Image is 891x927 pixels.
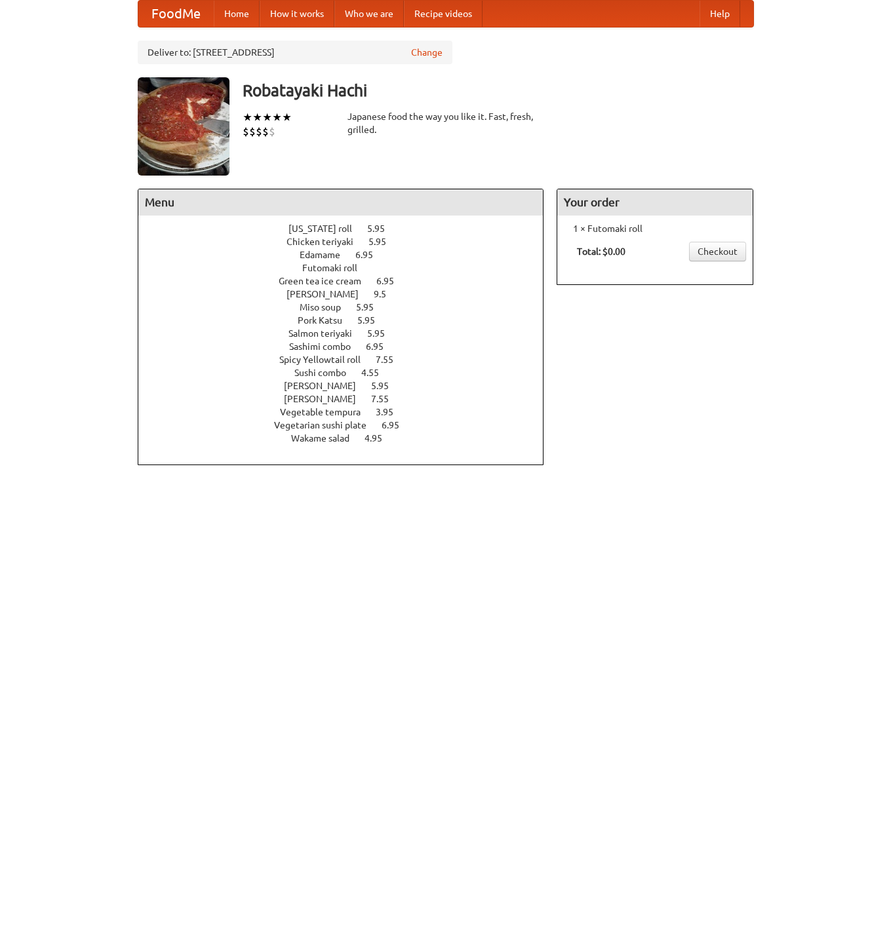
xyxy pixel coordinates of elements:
[300,250,397,260] a: Edamame 6.95
[291,433,406,444] a: Wakame salad 4.95
[256,124,262,139] li: $
[404,1,483,27] a: Recipe videos
[357,315,388,326] span: 5.95
[260,1,334,27] a: How it works
[366,341,397,352] span: 6.95
[214,1,260,27] a: Home
[361,368,392,378] span: 4.55
[138,41,452,64] div: Deliver to: [STREET_ADDRESS]
[280,407,418,417] a: Vegetable tempura 3.95
[279,354,374,365] span: Spicy Yellowtail roll
[371,381,402,391] span: 5.95
[368,236,399,247] span: 5.95
[376,276,407,286] span: 6.95
[700,1,740,27] a: Help
[356,302,387,312] span: 5.95
[294,368,403,378] a: Sushi combo 4.55
[371,394,402,404] span: 7.55
[288,328,409,339] a: Salmon teriyaki 5.95
[334,1,404,27] a: Who we are
[374,289,399,299] span: 9.5
[376,407,406,417] span: 3.95
[262,110,272,124] li: ★
[355,250,386,260] span: 6.95
[284,394,413,404] a: [PERSON_NAME] 7.55
[294,368,359,378] span: Sushi combo
[287,236,410,247] a: Chicken teriyaki 5.95
[302,263,370,273] span: Futomaki roll
[262,124,269,139] li: $
[367,223,398,234] span: 5.95
[564,222,746,235] li: 1 × Futomaki roll
[287,289,410,299] a: [PERSON_NAME] 9.5
[243,124,249,139] li: $
[300,250,353,260] span: Edamame
[347,110,544,136] div: Japanese food the way you like it. Fast, fresh, grilled.
[298,315,399,326] a: Pork Katsu 5.95
[411,46,443,59] a: Change
[274,420,424,430] a: Vegetarian sushi plate 6.95
[138,77,229,176] img: angular.jpg
[300,302,354,312] span: Miso soup
[138,1,214,27] a: FoodMe
[279,354,418,365] a: Spicy Yellowtail roll 7.55
[288,223,365,234] span: [US_STATE] roll
[382,420,412,430] span: 6.95
[279,276,374,286] span: Green tea ice cream
[282,110,292,124] li: ★
[280,407,374,417] span: Vegetable tempura
[272,110,282,124] li: ★
[279,276,418,286] a: Green tea ice cream 6.95
[298,315,355,326] span: Pork Katsu
[249,124,256,139] li: $
[243,77,754,104] h3: Robatayaki Hachi
[252,110,262,124] li: ★
[577,246,625,257] b: Total: $0.00
[289,341,364,352] span: Sashimi combo
[284,381,369,391] span: [PERSON_NAME]
[287,236,366,247] span: Chicken teriyaki
[288,223,409,234] a: [US_STATE] roll 5.95
[557,189,753,216] h4: Your order
[300,302,398,312] a: Miso soup 5.95
[291,433,363,444] span: Wakame salad
[269,124,275,139] li: $
[138,189,544,216] h4: Menu
[287,289,372,299] span: [PERSON_NAME]
[365,433,395,444] span: 4.95
[284,381,413,391] a: [PERSON_NAME] 5.95
[367,328,398,339] span: 5.95
[689,242,746,261] a: Checkout
[288,328,365,339] span: Salmon teriyaki
[274,420,380,430] span: Vegetarian sushi plate
[289,341,408,352] a: Sashimi combo 6.95
[284,394,369,404] span: [PERSON_NAME]
[376,354,406,365] span: 7.55
[302,263,395,273] a: Futomaki roll
[243,110,252,124] li: ★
